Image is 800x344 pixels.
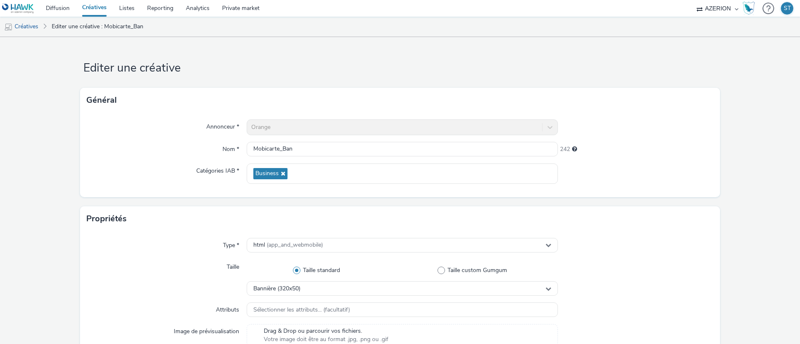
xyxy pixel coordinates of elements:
img: mobile [4,23,12,31]
label: Image de prévisualisation [170,324,242,336]
span: Taille standard [303,266,340,275]
h1: Editer une créative [80,60,720,76]
a: Hawk Academy [742,2,758,15]
span: html [253,242,323,249]
label: Taille [223,260,242,271]
span: Drag & Drop ou parcourir vos fichiers. [264,327,388,335]
span: Bannière (320x50) [253,285,300,292]
div: ST [784,2,791,15]
div: 255 caractères maximum [572,145,577,153]
a: Editer une créative : Mobicarte_Ban [47,17,147,37]
img: Hawk Academy [742,2,755,15]
label: Type * [220,238,242,250]
label: Attributs [212,302,242,314]
label: Catégories IAB * [193,163,242,175]
input: Nom [247,142,558,156]
span: Votre image doit être au format .jpg, .png ou .gif [264,335,388,344]
span: Sélectionner les attributs... (facultatif) [253,307,350,314]
h3: Propriétés [86,213,127,225]
label: Annonceur * [203,119,242,131]
label: Nom * [219,142,242,153]
span: Business [255,170,279,177]
span: (app_and_webmobile) [267,241,323,249]
h3: Général [86,94,117,106]
span: 242 [560,145,570,153]
img: undefined Logo [2,3,34,14]
span: Taille custom Gumgum [447,266,507,275]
